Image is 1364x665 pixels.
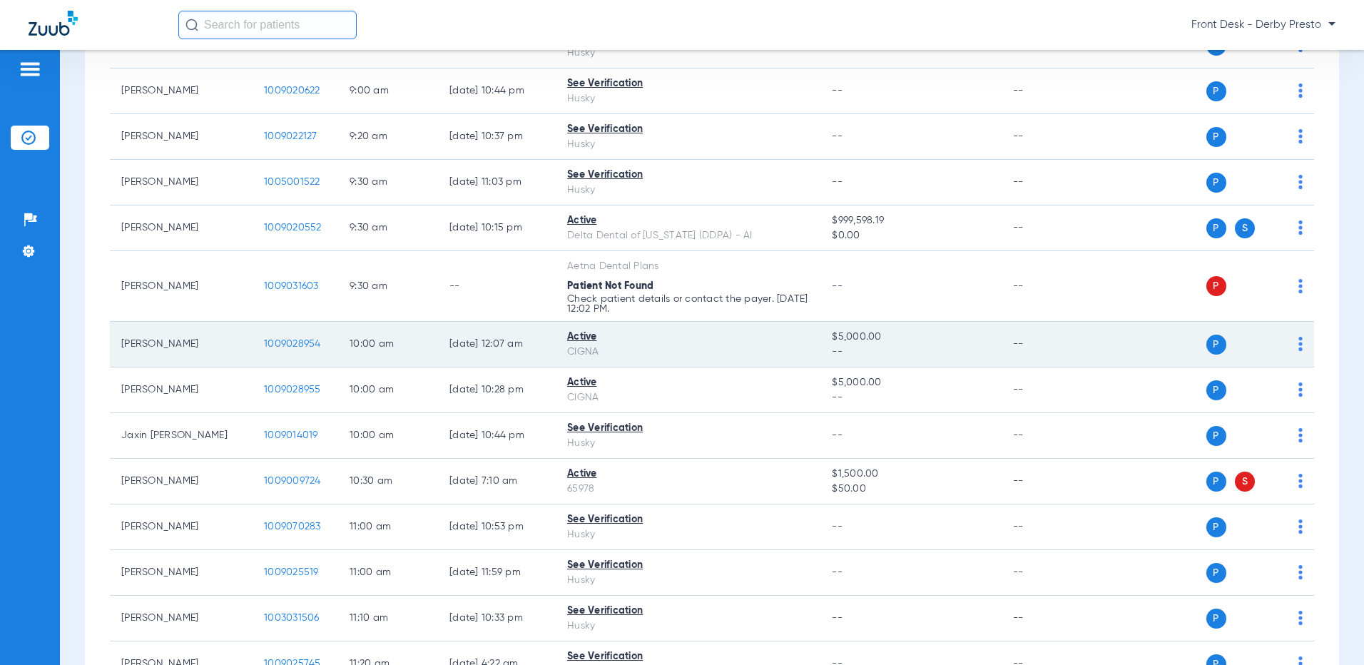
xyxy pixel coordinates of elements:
[338,596,438,641] td: 11:10 AM
[264,86,320,96] span: 1009020622
[1206,609,1226,629] span: P
[1206,380,1226,400] span: P
[1298,382,1303,397] img: group-dot-blue.svg
[832,330,989,345] span: $5,000.00
[567,375,809,390] div: Active
[567,527,809,542] div: Husky
[264,177,320,187] span: 1005001522
[1298,519,1303,534] img: group-dot-blue.svg
[110,114,253,160] td: [PERSON_NAME]
[1002,251,1098,322] td: --
[1298,428,1303,442] img: group-dot-blue.svg
[567,467,809,482] div: Active
[832,375,989,390] span: $5,000.00
[1298,474,1303,488] img: group-dot-blue.svg
[1002,596,1098,641] td: --
[110,459,253,504] td: [PERSON_NAME]
[338,205,438,251] td: 9:30 AM
[1002,504,1098,550] td: --
[567,390,809,405] div: CIGNA
[438,504,556,550] td: [DATE] 10:53 PM
[832,213,989,228] span: $999,598.19
[264,385,321,395] span: 1009028955
[567,330,809,345] div: Active
[1206,173,1226,193] span: P
[567,436,809,451] div: Husky
[1206,426,1226,446] span: P
[264,522,321,532] span: 1009070283
[832,131,843,141] span: --
[338,550,438,596] td: 11:00 AM
[1002,160,1098,205] td: --
[438,251,556,322] td: --
[567,137,809,152] div: Husky
[1298,565,1303,579] img: group-dot-blue.svg
[264,131,317,141] span: 1009022127
[1002,367,1098,413] td: --
[185,19,198,31] img: Search Icon
[567,213,809,228] div: Active
[567,649,809,664] div: See Verification
[1206,517,1226,537] span: P
[1235,218,1255,238] span: S
[438,114,556,160] td: [DATE] 10:37 PM
[438,550,556,596] td: [DATE] 11:59 PM
[567,259,809,274] div: Aetna Dental Plans
[338,459,438,504] td: 10:30 AM
[567,281,653,291] span: Patient Not Found
[338,68,438,114] td: 9:00 AM
[832,345,989,360] span: --
[178,11,357,39] input: Search for patients
[567,573,809,588] div: Husky
[338,114,438,160] td: 9:20 AM
[1002,68,1098,114] td: --
[567,512,809,527] div: See Verification
[110,413,253,459] td: Jaxin [PERSON_NAME]
[832,86,843,96] span: --
[29,11,78,36] img: Zuub Logo
[567,168,809,183] div: See Verification
[567,421,809,436] div: See Verification
[567,558,809,573] div: See Verification
[567,46,809,61] div: Husky
[110,205,253,251] td: [PERSON_NAME]
[110,160,253,205] td: [PERSON_NAME]
[567,482,809,497] div: 65978
[1298,129,1303,143] img: group-dot-blue.svg
[438,459,556,504] td: [DATE] 7:10 AM
[338,322,438,367] td: 10:00 AM
[567,604,809,619] div: See Verification
[1293,597,1364,665] iframe: Chat Widget
[438,596,556,641] td: [DATE] 10:33 PM
[110,68,253,114] td: [PERSON_NAME]
[264,613,320,623] span: 1003031506
[1298,279,1303,293] img: group-dot-blue.svg
[264,430,318,440] span: 1009014019
[1002,413,1098,459] td: --
[832,522,843,532] span: --
[832,281,843,291] span: --
[832,482,989,497] span: $50.00
[1206,81,1226,101] span: P
[438,367,556,413] td: [DATE] 10:28 PM
[1206,127,1226,147] span: P
[438,205,556,251] td: [DATE] 10:15 PM
[1206,472,1226,492] span: P
[110,322,253,367] td: [PERSON_NAME]
[567,183,809,198] div: Husky
[1206,276,1226,296] span: P
[1206,218,1226,238] span: P
[1002,322,1098,367] td: --
[832,228,989,243] span: $0.00
[110,367,253,413] td: [PERSON_NAME]
[264,567,319,577] span: 1009025519
[338,251,438,322] td: 9:30 AM
[438,160,556,205] td: [DATE] 11:03 PM
[110,251,253,322] td: [PERSON_NAME]
[438,68,556,114] td: [DATE] 10:44 PM
[832,390,989,405] span: --
[110,504,253,550] td: [PERSON_NAME]
[1002,459,1098,504] td: --
[832,177,843,187] span: --
[1002,205,1098,251] td: --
